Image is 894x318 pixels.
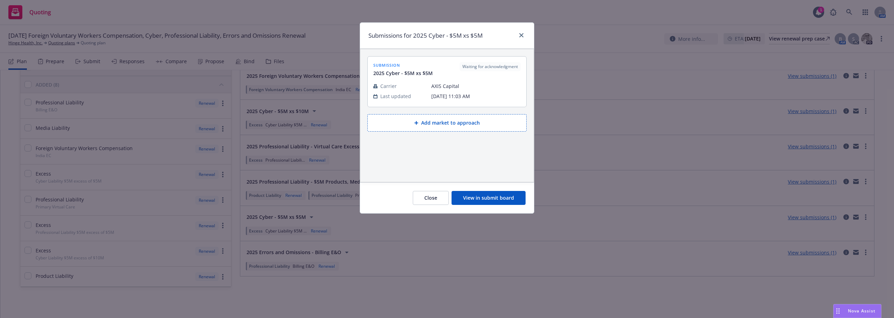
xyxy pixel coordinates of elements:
[380,93,411,100] span: Last updated
[368,31,483,40] h1: Submissions for 2025 Cyber - $5M xs $5M
[452,191,526,205] button: View in submit board
[413,191,449,205] button: Close
[517,31,526,39] a: close
[833,304,881,318] button: Nova Assist
[462,64,518,70] span: Waiting for acknowledgment
[373,69,433,77] span: 2025 Cyber - $5M xs $5M
[848,308,875,314] span: Nova Assist
[431,82,521,90] span: AXIS Capital
[431,93,521,100] span: [DATE] 11:03 AM
[373,62,433,68] span: submission
[380,82,397,90] span: Carrier
[834,304,842,318] div: Drag to move
[367,114,527,132] button: Add market to approach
